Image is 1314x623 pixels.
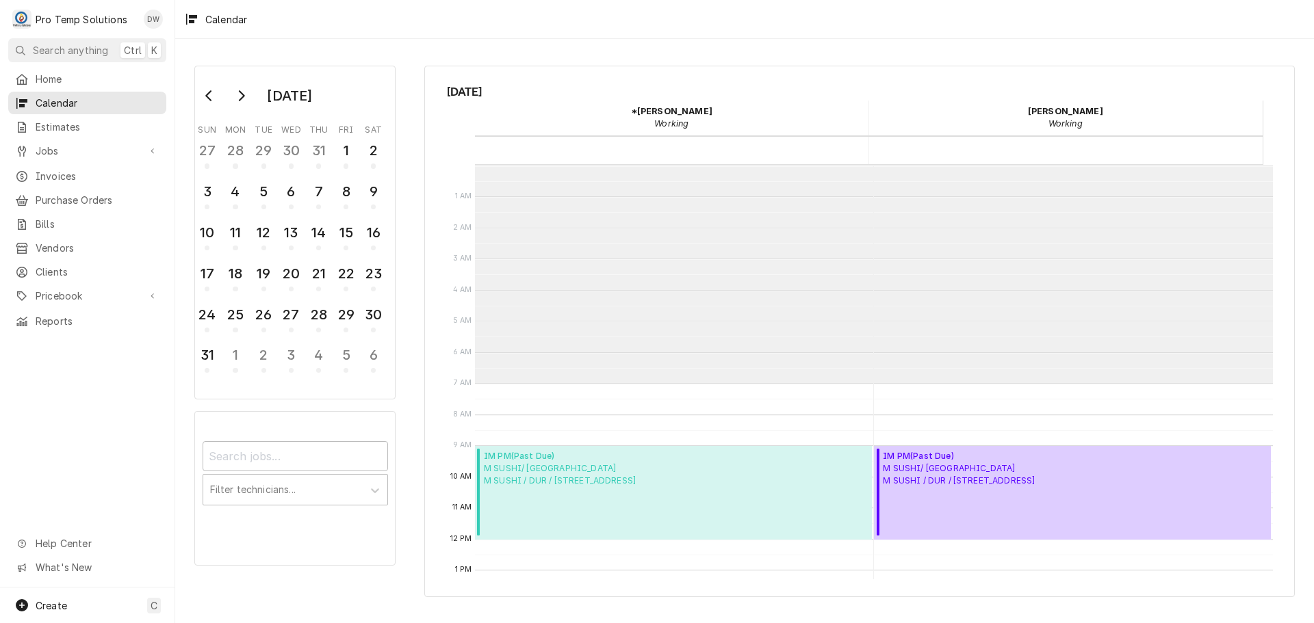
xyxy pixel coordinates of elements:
[196,140,218,161] div: 27
[36,265,159,279] span: Clients
[874,446,1272,540] div: IM PM(Past Due)M SUSHI/ [GEOGRAPHIC_DATA]M SUSHI / DUR / [STREET_ADDRESS]
[631,106,712,116] strong: *[PERSON_NAME]
[1048,118,1083,129] em: Working
[8,532,166,555] a: Go to Help Center
[8,189,166,211] a: Purchase Orders
[281,263,302,284] div: 20
[12,10,31,29] div: P
[151,598,157,613] span: C
[654,118,688,129] em: Working
[281,140,302,161] div: 30
[335,304,357,325] div: 29
[335,263,357,284] div: 22
[308,222,329,243] div: 14
[868,101,1263,135] div: Dakota Williams - Working
[452,564,476,575] span: 1 PM
[447,471,476,482] span: 10 AM
[281,181,302,202] div: 6
[475,446,872,540] div: [Service] IM PM M SUSHI/ DURHAM M SUSHI / DUR / 311 Holland St, Durham, NC 27701 ID: 090125-01IMP...
[335,222,357,243] div: 15
[308,181,329,202] div: 7
[224,140,246,161] div: 28
[253,304,274,325] div: 26
[8,68,166,90] a: Home
[194,120,221,136] th: Sunday
[253,181,274,202] div: 5
[224,304,246,325] div: 25
[224,345,246,365] div: 1
[363,263,384,284] div: 23
[36,193,159,207] span: Purchase Orders
[196,181,218,202] div: 3
[8,116,166,138] a: Estimates
[281,222,302,243] div: 13
[308,345,329,365] div: 4
[308,140,329,161] div: 31
[281,345,302,365] div: 3
[8,92,166,114] a: Calendar
[36,289,139,303] span: Pricebook
[196,222,218,243] div: 10
[196,85,223,107] button: Go to previous month
[475,101,869,135] div: *Kevin Williams - Working
[8,237,166,259] a: Vendors
[124,43,142,57] span: Ctrl
[8,556,166,579] a: Go to What's New
[475,446,872,540] div: IM PM(Past Due)M SUSHI/ [GEOGRAPHIC_DATA]M SUSHI / DUR / [STREET_ADDRESS]
[224,222,246,243] div: 11
[253,140,274,161] div: 29
[277,120,305,136] th: Wednesday
[36,217,159,231] span: Bills
[33,43,108,57] span: Search anything
[36,144,139,158] span: Jobs
[450,347,476,358] span: 6 AM
[8,213,166,235] a: Bills
[450,222,476,233] span: 2 AM
[151,43,157,57] span: K
[450,315,476,326] span: 5 AM
[333,120,360,136] th: Friday
[36,314,159,328] span: Reports
[308,263,329,284] div: 21
[452,191,476,202] span: 1 AM
[253,263,274,284] div: 19
[8,284,166,307] a: Go to Pricebook
[363,140,384,161] div: 2
[203,429,388,520] div: Calendar Filters
[484,462,636,487] span: M SUSHI/ [GEOGRAPHIC_DATA] M SUSHI / DUR / [STREET_ADDRESS]
[424,66,1295,597] div: Calendar Calendar
[335,140,357,161] div: 1
[36,241,159,255] span: Vendors
[224,181,246,202] div: 4
[305,120,333,136] th: Thursday
[36,600,67,611] span: Create
[335,345,357,365] div: 5
[144,10,163,29] div: Dana Williams's Avatar
[36,120,159,134] span: Estimates
[363,345,384,365] div: 6
[450,253,476,264] span: 3 AM
[335,181,357,202] div: 8
[36,536,158,551] span: Help Center
[308,304,329,325] div: 28
[484,450,636,462] span: IM PM ( Past Due )
[449,502,476,513] span: 11 AM
[8,38,166,62] button: Search anythingCtrlK
[363,181,384,202] div: 9
[8,140,166,162] a: Go to Jobs
[227,85,255,107] button: Go to next month
[196,345,218,365] div: 31
[253,222,274,243] div: 12
[447,83,1273,101] span: [DATE]
[360,120,387,136] th: Saturday
[450,409,476,420] span: 8 AM
[450,284,476,295] span: 4 AM
[1028,106,1103,116] strong: [PERSON_NAME]
[363,222,384,243] div: 16
[194,411,396,566] div: Calendar Filters
[221,120,250,136] th: Monday
[8,310,166,332] a: Reports
[450,377,476,388] span: 7 AM
[447,533,476,544] span: 12 PM
[144,10,163,29] div: DW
